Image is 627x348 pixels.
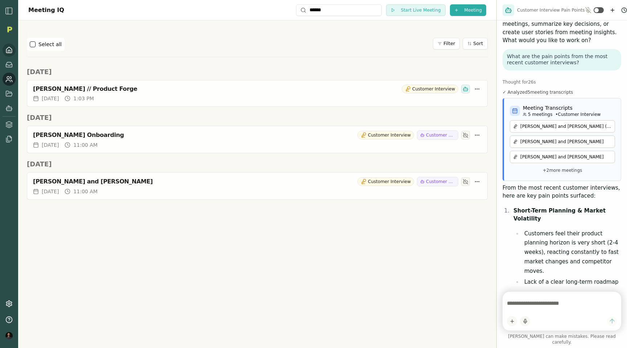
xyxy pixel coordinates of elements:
span: Customer Research [426,132,455,138]
label: Select all [38,41,62,48]
button: New chat [608,6,617,15]
div: [PERSON_NAME] Onboarding [33,131,355,139]
div: Customer Interview [402,85,458,93]
div: Smith has been invited [461,85,470,93]
button: Start dictation [520,316,530,326]
a: [PERSON_NAME] and [PERSON_NAME] [510,151,615,163]
img: sidebar [5,7,13,15]
span: Customer Research [426,179,455,185]
button: Help [3,313,16,326]
span: 5 meetings [523,112,552,117]
span: [DATE] [42,188,59,195]
p: Hi I'm [PERSON_NAME], your product co-pilot! I can help you analyze your meetings, summarize key ... [503,4,621,45]
span: 1:03 PM [73,95,94,102]
span: 11:00 AM [73,188,97,195]
button: Send message [607,316,617,326]
p: + 2 more meetings [510,166,615,175]
div: Smith has not been invited [461,177,470,186]
li: Lack of a clear long-term roadmap or structured plan creates uncertainty and reactive decisions. [522,278,621,305]
a: [PERSON_NAME] and [PERSON_NAME] (Tembo) [510,120,615,133]
button: Sort [463,38,488,49]
p: From the most recent customer interviews, here are key pain points surfaced: [503,184,621,200]
span: • Customer Interview [555,112,601,117]
button: Toggle ambient mode [594,7,604,13]
button: Filter [433,38,460,49]
span: Meeting [464,7,482,13]
span: [DATE] [42,95,59,102]
p: [PERSON_NAME] and [PERSON_NAME] [520,154,612,160]
h2: [DATE] [27,159,488,169]
p: [PERSON_NAME] and [PERSON_NAME] [520,139,612,145]
div: Customer Interview [357,131,414,139]
div: [PERSON_NAME] // Product Forge [33,85,399,93]
a: [PERSON_NAME] // Product ForgeCustomer Interview[DATE]1:03 PM [27,80,488,107]
div: Smith has not been invited [461,131,470,139]
button: More options [473,131,481,139]
a: [PERSON_NAME] OnboardingCustomer InterviewCustomer Research[DATE]11:00 AM [27,126,488,153]
span: Start Live Meeting [401,7,441,13]
img: profile [5,332,13,339]
button: More options [473,85,481,93]
span: 11:00 AM [73,141,97,149]
p: What are the pain points from the most recent customer interviews? [507,53,617,66]
h1: Meeting IQ [28,6,64,15]
h2: [DATE] [27,67,488,77]
button: Start Live Meeting [386,4,446,16]
button: Meeting [450,4,486,16]
img: Organization logo [4,24,15,35]
strong: Short-Term Planning & Market Volatility [513,207,606,222]
button: More options [473,177,481,186]
div: Thought for 26 s [503,79,621,85]
p: [PERSON_NAME] and [PERSON_NAME] (Tembo) [520,124,612,129]
span: [DATE] [42,141,59,149]
div: ✓ Analyzed 5 meeting transcript s [503,89,621,95]
span: Customer Interview Pain Points [517,7,585,13]
a: [PERSON_NAME] and [PERSON_NAME] [510,135,615,148]
div: [PERSON_NAME] and [PERSON_NAME] [33,178,355,185]
li: Customers feel their product planning horizon is very short (2-4 weeks), reacting constantly to f... [522,229,621,276]
h4: Meeting Transcripts [523,104,615,112]
span: [PERSON_NAME] can make mistakes. Please read carefully. [503,333,621,345]
button: Add content to chat [507,316,517,326]
h2: [DATE] [27,113,488,123]
a: [PERSON_NAME] and [PERSON_NAME]Customer InterviewCustomer Research[DATE]11:00 AM [27,172,488,200]
div: Customer Interview [357,177,414,186]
